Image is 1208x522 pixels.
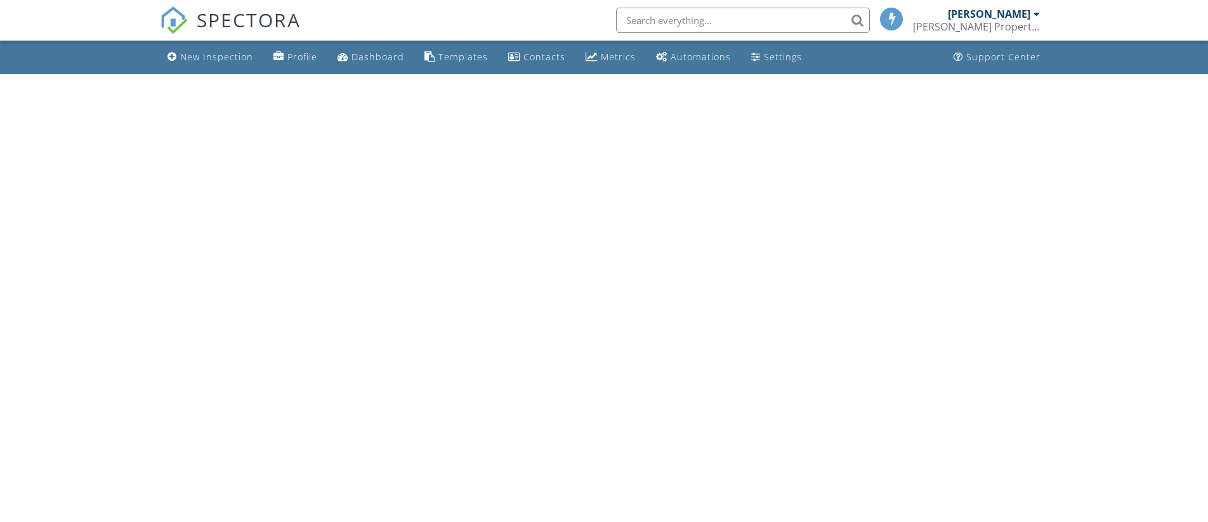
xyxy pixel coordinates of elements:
[160,17,301,44] a: SPECTORA
[949,46,1046,69] a: Support Center
[287,51,317,63] div: Profile
[438,51,488,63] div: Templates
[746,46,807,69] a: Settings
[601,51,636,63] div: Metrics
[351,51,404,63] div: Dashboard
[160,6,188,34] img: The Best Home Inspection Software - Spectora
[268,46,322,69] a: Company Profile
[162,46,258,69] a: New Inspection
[671,51,731,63] div: Automations
[948,8,1030,20] div: [PERSON_NAME]
[913,20,1040,33] div: Robertson Property Inspections
[419,46,493,69] a: Templates
[180,51,253,63] div: New Inspection
[523,51,565,63] div: Contacts
[197,6,301,33] span: SPECTORA
[616,8,870,33] input: Search everything...
[332,46,409,69] a: Dashboard
[581,46,641,69] a: Metrics
[651,46,736,69] a: Automations (Basic)
[764,51,802,63] div: Settings
[966,51,1041,63] div: Support Center
[503,46,570,69] a: Contacts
